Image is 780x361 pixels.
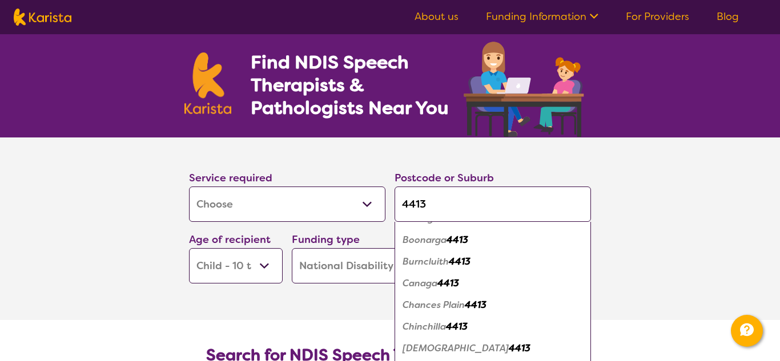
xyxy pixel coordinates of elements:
[717,10,739,23] a: Blog
[446,321,468,332] em: 4413
[731,315,763,347] button: Channel Menu
[486,10,598,23] a: Funding Information
[415,10,459,23] a: About us
[184,52,231,114] img: Karista logo
[403,342,509,354] em: [DEMOGRAPHIC_DATA]
[400,229,585,251] div: Boonarga 4413
[400,338,585,359] div: Durah 4413
[14,9,71,26] img: Karista logo
[189,171,272,185] label: Service required
[463,212,484,224] em: 4413
[447,234,468,246] em: 4413
[189,233,271,246] label: Age of recipient
[465,299,487,311] em: 4413
[395,171,494,185] label: Postcode or Suburb
[400,316,585,338] div: Chinchilla 4413
[437,277,459,289] em: 4413
[509,342,530,354] em: 4413
[403,255,449,267] em: Burncluith
[403,212,463,224] em: Baking Board
[449,255,471,267] em: 4413
[403,299,465,311] em: Chances Plain
[400,294,585,316] div: Chances Plain 4413
[626,10,689,23] a: For Providers
[455,38,596,137] img: speech-therapy
[292,233,360,246] label: Funding type
[403,321,446,332] em: Chinchilla
[400,251,585,273] div: Burncluith 4413
[395,186,591,222] input: Type
[251,51,462,119] h1: Find NDIS Speech Therapists & Pathologists Near You
[403,277,437,289] em: Canaga
[403,234,447,246] em: Boonarga
[400,273,585,294] div: Canaga 4413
